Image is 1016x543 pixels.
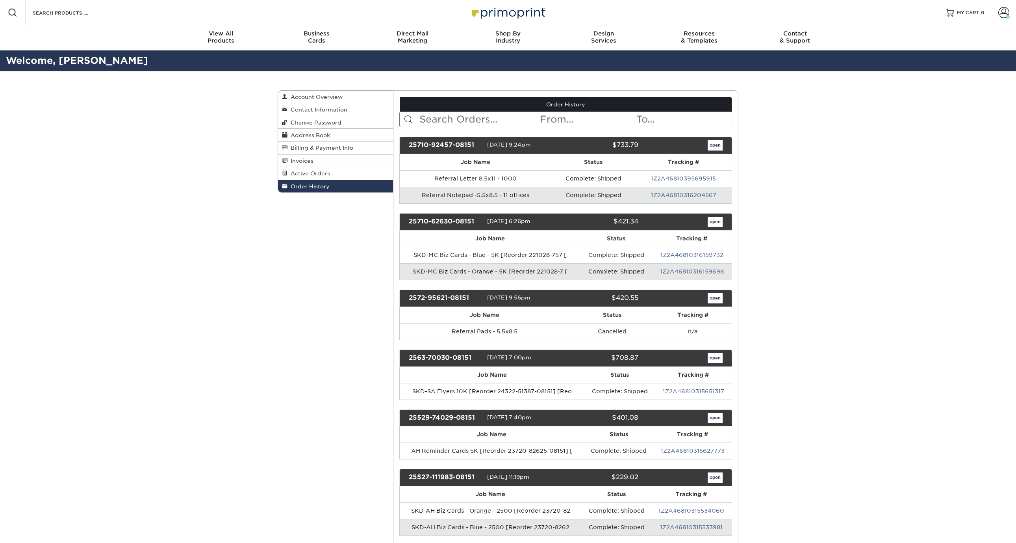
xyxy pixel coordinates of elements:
th: Tracking # [654,307,732,323]
span: Change Password [287,119,341,126]
td: Referral Notepad -5.5x8.5 - 11 offices [400,187,552,203]
td: Cancelled [570,323,654,340]
div: Cards [269,30,365,44]
th: Status [570,307,654,323]
a: 1Z2A46810395695915 [651,175,716,182]
div: $401.08 [560,413,644,423]
span: Contact [747,30,843,37]
th: Tracking # [655,367,732,383]
a: Address Book [278,129,393,141]
a: Change Password [278,116,393,129]
a: open [708,472,723,483]
span: Direct Mail [365,30,460,37]
div: 25529-74029-08151 [403,413,487,423]
a: open [708,140,723,151]
span: Contact Information [287,106,347,113]
span: Active Orders [287,170,330,177]
span: Resources [651,30,747,37]
th: Tracking # [652,231,732,247]
a: Billing & Payment Info [278,141,393,154]
td: Complete: Shipped [584,383,655,400]
td: Complete: Shipped [581,263,652,280]
a: open [708,353,723,363]
a: 1Z2A46810315533981 [660,524,723,530]
div: $708.87 [560,353,644,363]
td: SKD-AH Biz Cards - Blue - 2500 [Reorder 23720-8262 [400,519,582,536]
th: Tracking # [654,426,732,443]
a: open [708,293,723,303]
td: SKD-AH Biz Cards - Orange - 2500 [Reorder 23720-82 [400,502,582,519]
img: Primoprint [469,4,547,21]
span: [DATE] 9:56pm [487,294,530,301]
td: Complete: Shipped [582,502,651,519]
div: $733.79 [560,140,644,151]
a: 1Z2A46810315651317 [663,388,724,394]
span: [DATE] 11:19pm [487,474,529,480]
th: Job Name [400,367,585,383]
a: Account Overview [278,91,393,103]
span: 0 [981,10,984,15]
input: From... [539,112,635,127]
td: Referral Pads - 5.5x8.5 [400,323,570,340]
span: Address Book [287,132,330,138]
div: 25527-111983-08151 [403,472,487,483]
td: Complete: Shipped [584,443,654,459]
td: SKD-MC Biz Cards - Orange - 5K [Reorder 221028-7 [ [400,263,581,280]
a: 1Z2A46810316159698 [660,268,724,275]
div: Products [173,30,269,44]
td: n/a [654,323,732,340]
span: Invoices [287,158,313,164]
div: 25710-62630-08151 [403,217,487,227]
div: & Support [747,30,843,44]
td: AH Reminder Cards 5K [Reorder 23720-82625-08151] [ [400,443,584,459]
a: 1Z2A46810315534060 [658,508,724,514]
a: Order History [400,97,732,112]
span: [DATE] 7:00pm [487,354,531,361]
a: Order History [278,180,393,192]
span: Order History [287,183,330,190]
input: Search Orders... [419,112,540,127]
a: Contact& Support [747,25,843,50]
div: Services [556,30,651,44]
th: Status [551,154,635,170]
input: SEARCH PRODUCTS..... [32,8,109,17]
td: Complete: Shipped [582,519,651,536]
div: $421.34 [560,217,644,227]
th: Job Name [400,486,582,502]
a: Shop ByIndustry [460,25,556,50]
span: Billing & Payment Info [287,145,353,151]
span: Account Overview [287,94,343,100]
th: Status [581,231,652,247]
div: 25710-92457-08151 [403,140,487,151]
a: 1Z2A46810316204567 [651,192,716,198]
span: [DATE] 6:26pm [487,218,530,224]
th: Tracking # [635,154,732,170]
td: Referral Letter 8.5x11 - 1000 [400,170,552,187]
th: Job Name [400,307,570,323]
span: View All [173,30,269,37]
input: To... [636,112,732,127]
th: Status [582,486,651,502]
span: [DATE] 7:40pm [487,414,531,420]
span: Shop By [460,30,556,37]
div: & Templates [651,30,747,44]
div: Marketing [365,30,460,44]
a: open [708,413,723,423]
span: [DATE] 9:24pm [487,141,531,148]
a: Resources& Templates [651,25,747,50]
div: 2572-95621-08151 [403,293,487,303]
a: View AllProducts [173,25,269,50]
a: DesignServices [556,25,651,50]
th: Status [584,367,655,383]
a: Direct MailMarketing [365,25,460,50]
td: Complete: Shipped [581,247,652,263]
td: SKD-MC Biz Cards - Blue - 5K [Reorder 221028-757 [ [400,247,581,263]
a: BusinessCards [269,25,365,50]
td: Complete: Shipped [551,170,635,187]
span: Design [556,30,651,37]
a: open [708,217,723,227]
td: Complete: Shipped [551,187,635,203]
div: $229.02 [560,472,644,483]
a: 1Z2A46810315627773 [661,448,725,454]
a: Invoices [278,154,393,167]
